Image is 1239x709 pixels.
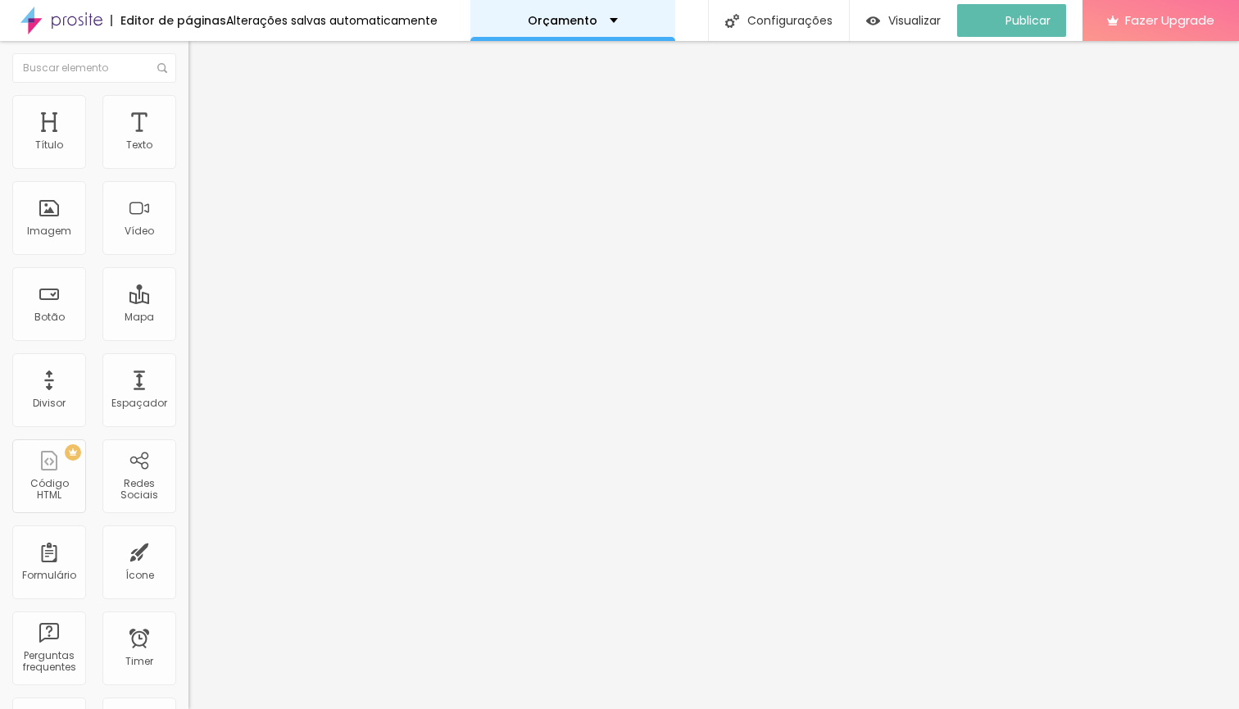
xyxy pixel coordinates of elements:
span: Fazer Upgrade [1125,13,1214,27]
div: Texto [126,139,152,151]
div: Botão [34,311,65,323]
div: Editor de páginas [111,15,226,26]
div: Formulário [22,570,76,581]
div: Imagem [27,225,71,237]
iframe: Editor [188,41,1239,709]
div: Perguntas frequentes [16,650,81,674]
div: Divisor [33,398,66,409]
div: Timer [125,656,153,667]
span: Visualizar [888,14,941,27]
div: Código HTML [16,478,81,502]
div: Redes Sociais [107,478,171,502]
div: Vídeo [125,225,154,237]
img: Icone [157,63,167,73]
span: Publicar [1005,14,1051,27]
input: Buscar elemento [12,53,176,83]
div: Título [35,139,63,151]
div: Alterações salvas automaticamente [226,15,438,26]
div: Mapa [125,311,154,323]
img: view-1.svg [866,14,880,28]
p: Orçamento [528,15,597,26]
button: Visualizar [850,4,957,37]
div: Ícone [125,570,154,581]
img: Icone [725,14,739,28]
div: Espaçador [111,398,167,409]
button: Publicar [957,4,1066,37]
